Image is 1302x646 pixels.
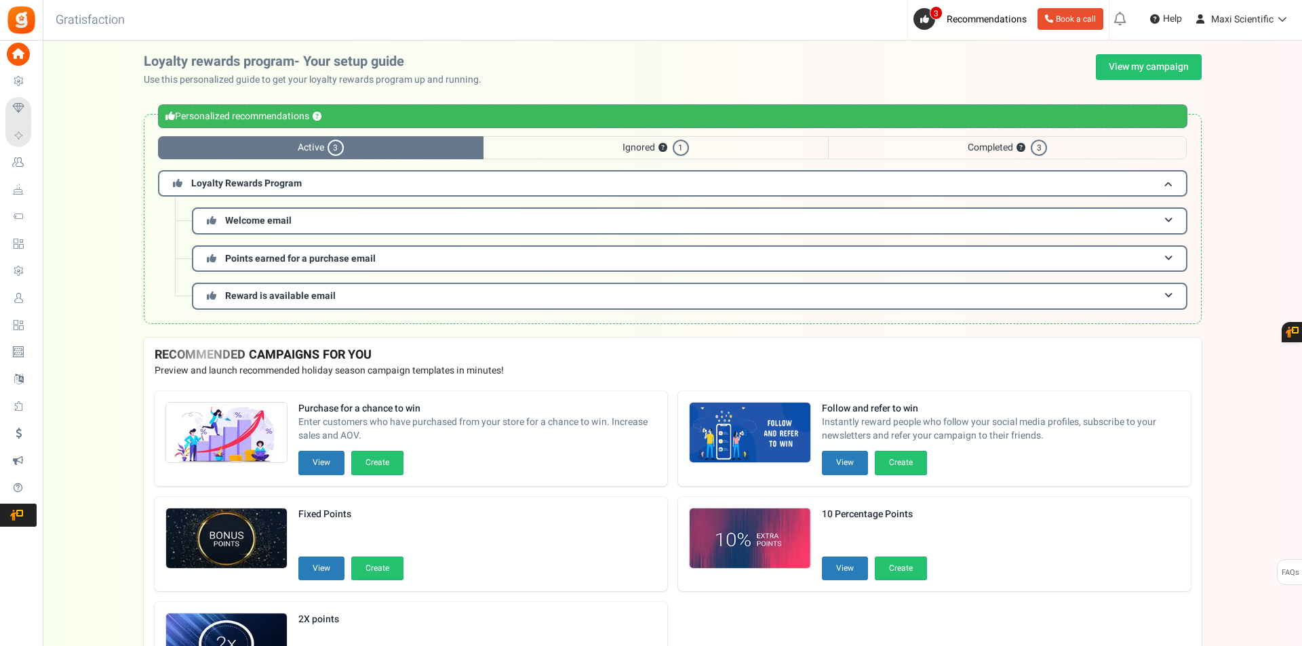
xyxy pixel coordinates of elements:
[1281,560,1299,586] span: FAQs
[351,451,403,475] button: Create
[822,451,868,475] button: View
[690,508,810,569] img: Recommended Campaigns
[155,364,1191,378] p: Preview and launch recommended holiday season campaign templates in minutes!
[298,451,344,475] button: View
[822,416,1180,443] span: Instantly reward people who follow your social media profiles, subscribe to your newsletters and ...
[166,508,287,569] img: Recommended Campaigns
[690,403,810,464] img: Recommended Campaigns
[298,508,403,521] strong: Fixed Points
[822,402,1180,416] strong: Follow and refer to win
[673,140,689,156] span: 1
[1211,12,1274,26] span: Maxi Scientific
[298,402,656,416] strong: Purchase for a chance to win
[225,251,376,266] span: Points earned for a purchase email
[158,104,1187,128] div: Personalized recommendations
[1017,144,1025,153] button: ?
[947,12,1027,26] span: Recommendations
[41,7,140,34] h3: Gratisfaction
[1145,8,1187,30] a: Help
[298,416,656,443] span: Enter customers who have purchased from your store for a chance to win. Increase sales and AOV.
[144,73,492,87] p: Use this personalized guide to get your loyalty rewards program up and running.
[225,214,292,228] span: Welcome email
[822,557,868,580] button: View
[166,403,287,464] img: Recommended Campaigns
[225,289,336,303] span: Reward is available email
[484,136,828,159] span: Ignored
[328,140,344,156] span: 3
[191,176,302,190] span: Loyalty Rewards Program
[6,5,37,35] img: Gratisfaction
[1038,8,1103,30] a: Book a call
[298,557,344,580] button: View
[1031,140,1047,156] span: 3
[913,8,1032,30] a: 3 Recommendations
[822,508,927,521] strong: 10 Percentage Points
[658,144,667,153] button: ?
[875,557,927,580] button: Create
[144,54,492,69] h2: Loyalty rewards program- Your setup guide
[1096,54,1202,80] a: View my campaign
[313,113,321,121] button: ?
[828,136,1187,159] span: Completed
[158,136,484,159] span: Active
[351,557,403,580] button: Create
[1160,12,1182,26] span: Help
[155,348,1191,362] h4: RECOMMENDED CAMPAIGNS FOR YOU
[875,451,927,475] button: Create
[298,613,403,626] strong: 2X points
[930,6,943,20] span: 3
